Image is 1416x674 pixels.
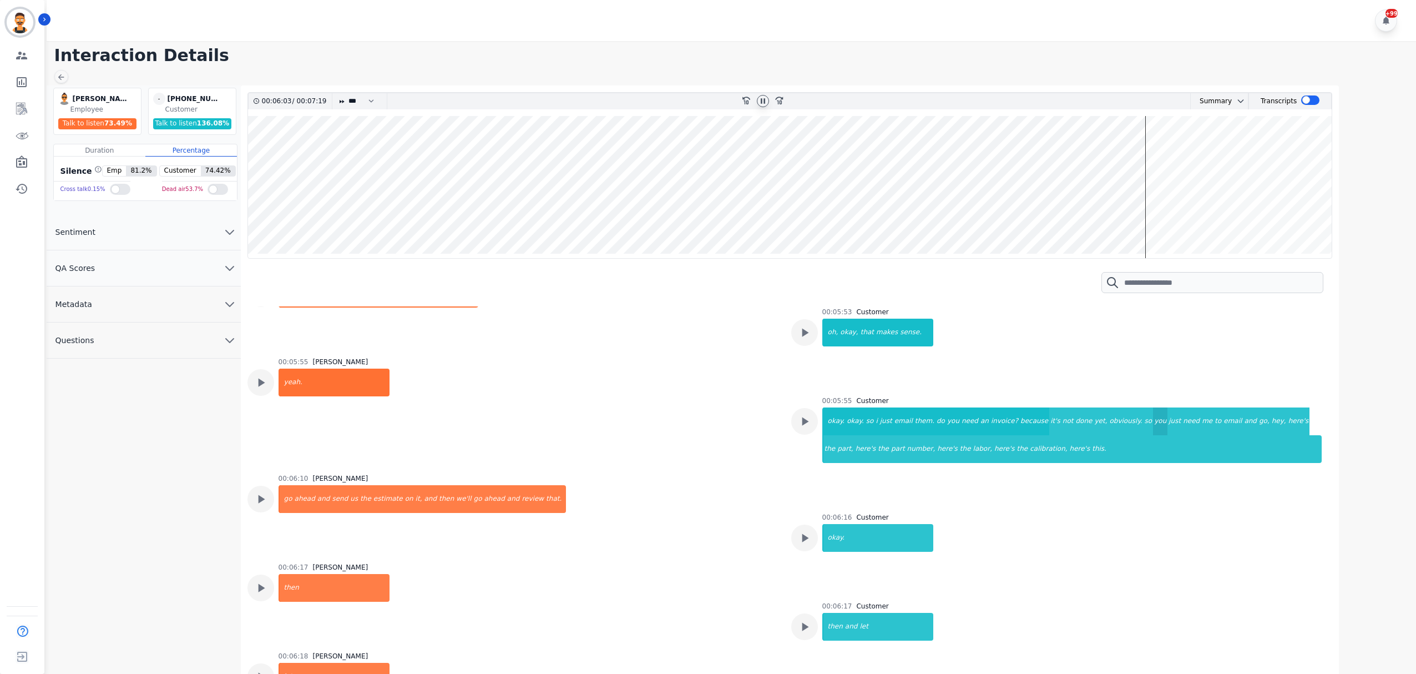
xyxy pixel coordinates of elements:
[279,474,309,483] div: 00:06:10
[47,214,241,250] button: Sentiment chevron down
[1287,408,1310,435] div: here's
[545,485,566,513] div: that.
[1167,408,1182,435] div: just
[839,319,859,346] div: okay,
[879,408,893,435] div: just
[822,602,852,611] div: 00:06:17
[404,485,414,513] div: on
[877,435,890,463] div: the
[1075,408,1094,435] div: done
[1144,408,1154,435] div: so
[280,369,390,396] div: yeah.
[1261,93,1297,109] div: Transcripts
[294,485,316,513] div: ahead
[875,319,899,346] div: makes
[823,524,933,552] div: okay.
[1191,93,1232,109] div: Summary
[223,334,236,347] svg: chevron down
[914,408,935,435] div: them.
[153,118,232,129] div: Talk to listen
[372,485,404,513] div: estimate
[47,286,241,323] button: Metadata chevron down
[223,225,236,239] svg: chevron down
[103,166,127,176] span: Emp
[47,323,241,359] button: Questions chevron down
[935,408,946,435] div: do
[993,435,1016,463] div: here's
[359,485,372,513] div: the
[1153,408,1167,435] div: you
[473,485,483,513] div: go
[1093,408,1108,435] div: yet,
[1243,408,1258,435] div: and
[1213,408,1222,435] div: to
[1385,9,1398,18] div: +99
[279,652,309,661] div: 00:06:18
[60,182,105,198] div: Cross talk 0.15 %
[1019,408,1049,435] div: because
[1061,408,1075,435] div: not
[859,319,875,346] div: that
[70,105,139,114] div: Employee
[312,652,368,661] div: [PERSON_NAME]
[47,227,104,238] span: Sentiment
[960,408,979,435] div: need
[990,408,1019,435] div: invoice?
[1069,435,1091,463] div: here's
[893,408,914,435] div: email
[1222,408,1243,435] div: email
[349,485,359,513] div: us
[295,93,325,109] div: 00:07:19
[856,308,888,316] div: Customer
[844,613,859,641] div: and
[168,93,223,105] div: [PHONE_NUMBER]
[7,9,33,36] img: Bordered avatar
[890,435,906,463] div: part
[836,435,854,463] div: part,
[54,144,145,157] div: Duration
[331,485,349,513] div: send
[1091,435,1321,463] div: this.
[279,563,309,572] div: 00:06:17
[959,435,972,463] div: the
[58,165,102,177] div: Silence
[316,485,331,513] div: and
[1108,408,1143,435] div: obviously.
[414,485,423,513] div: it,
[223,298,236,311] svg: chevron down
[899,319,933,346] div: sense.
[47,299,101,310] span: Metadata
[1236,97,1245,105] svg: chevron down
[874,408,878,435] div: i
[1271,408,1287,435] div: hey,
[104,119,132,127] span: 73.49 %
[312,563,368,572] div: [PERSON_NAME]
[160,166,201,176] span: Customer
[162,182,203,198] div: Dead air 53.7 %
[822,308,852,316] div: 00:05:53
[506,485,521,513] div: and
[1201,408,1213,435] div: me
[54,46,1416,66] h1: Interaction Details
[1182,408,1201,435] div: need
[423,485,438,513] div: and
[47,263,104,274] span: QA Scores
[856,396,888,405] div: Customer
[153,93,165,105] span: -
[1049,408,1061,435] div: it's
[979,408,990,435] div: an
[438,485,455,513] div: then
[823,408,846,435] div: okay.
[972,435,993,463] div: labor,
[823,613,844,641] div: then
[946,408,960,435] div: you
[1016,435,1029,463] div: the
[846,408,865,435] div: okay.
[483,485,506,513] div: ahead
[223,261,236,275] svg: chevron down
[455,485,472,513] div: we'll
[201,166,235,176] span: 74.42 %
[823,435,837,463] div: the
[865,408,875,435] div: so
[822,396,852,405] div: 00:05:55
